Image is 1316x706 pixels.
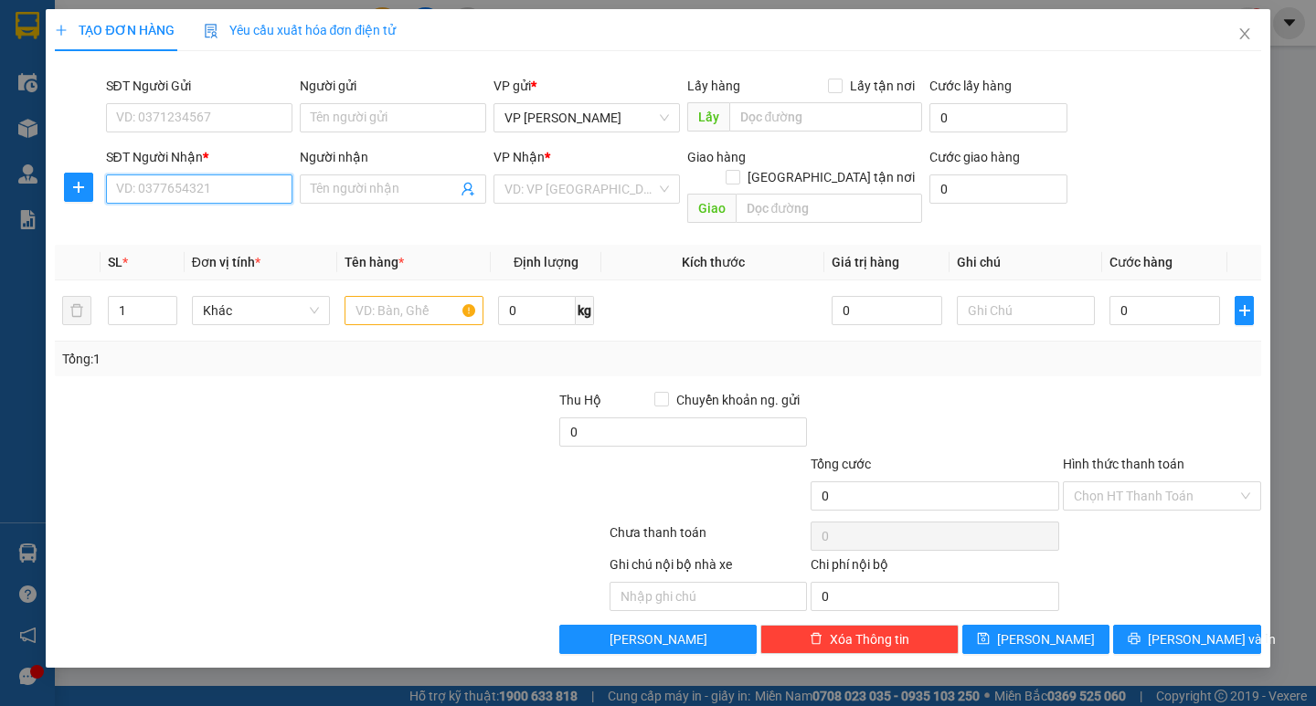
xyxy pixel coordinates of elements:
[504,104,669,132] span: VP Trần Bình
[108,255,122,269] span: SL
[687,102,729,132] span: Lấy
[55,23,174,37] span: TẠO ĐƠN HÀNG
[610,629,707,649] span: [PERSON_NAME]
[687,150,746,164] span: Giao hàng
[977,632,990,647] span: save
[1235,296,1253,325] button: plus
[929,150,1020,164] label: Cước giao hàng
[811,457,871,471] span: Tổng cước
[106,147,292,167] div: SĐT Người Nhận
[203,297,319,324] span: Khác
[461,182,475,196] span: user-add
[929,103,1067,132] input: Cước lấy hàng
[559,625,758,654] button: [PERSON_NAME]
[514,255,578,269] span: Định lượng
[610,582,808,611] input: Nhập ghi chú
[811,554,1059,582] div: Chi phí nội bộ
[950,245,1102,280] th: Ghi chú
[830,629,909,649] span: Xóa Thông tin
[192,255,260,269] span: Đơn vị tính
[1128,632,1141,647] span: printer
[64,173,93,202] button: plus
[300,147,486,167] div: Người nhận
[65,180,92,195] span: plus
[1109,255,1173,269] span: Cước hàng
[608,522,810,554] div: Chưa thanh toán
[610,554,808,582] div: Ghi chú nội bộ nhà xe
[345,255,404,269] span: Tên hàng
[729,102,922,132] input: Dọc đường
[929,174,1067,204] input: Cước giao hàng
[204,24,218,38] img: icon
[832,296,942,325] input: 0
[1148,629,1276,649] span: [PERSON_NAME] và In
[740,167,922,187] span: [GEOGRAPHIC_DATA] tận nơi
[843,76,922,96] span: Lấy tận nơi
[687,194,736,223] span: Giao
[55,24,68,37] span: plus
[204,23,397,37] span: Yêu cầu xuất hóa đơn điện tử
[576,296,594,325] span: kg
[997,629,1095,649] span: [PERSON_NAME]
[962,625,1109,654] button: save[PERSON_NAME]
[669,390,807,410] span: Chuyển khoản ng. gửi
[957,296,1095,325] input: Ghi Chú
[493,150,545,164] span: VP Nhận
[300,76,486,96] div: Người gửi
[1113,625,1260,654] button: printer[PERSON_NAME] và In
[810,632,822,647] span: delete
[62,349,509,369] div: Tổng: 1
[1219,9,1270,60] button: Close
[559,393,601,407] span: Thu Hộ
[1236,303,1252,318] span: plus
[62,296,91,325] button: delete
[736,194,922,223] input: Dọc đường
[493,76,680,96] div: VP gửi
[687,79,740,93] span: Lấy hàng
[1237,26,1252,41] span: close
[760,625,959,654] button: deleteXóa Thông tin
[682,255,745,269] span: Kích thước
[106,76,292,96] div: SĐT Người Gửi
[832,255,899,269] span: Giá trị hàng
[345,296,483,325] input: VD: Bàn, Ghế
[929,79,1012,93] label: Cước lấy hàng
[1063,457,1184,471] label: Hình thức thanh toán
